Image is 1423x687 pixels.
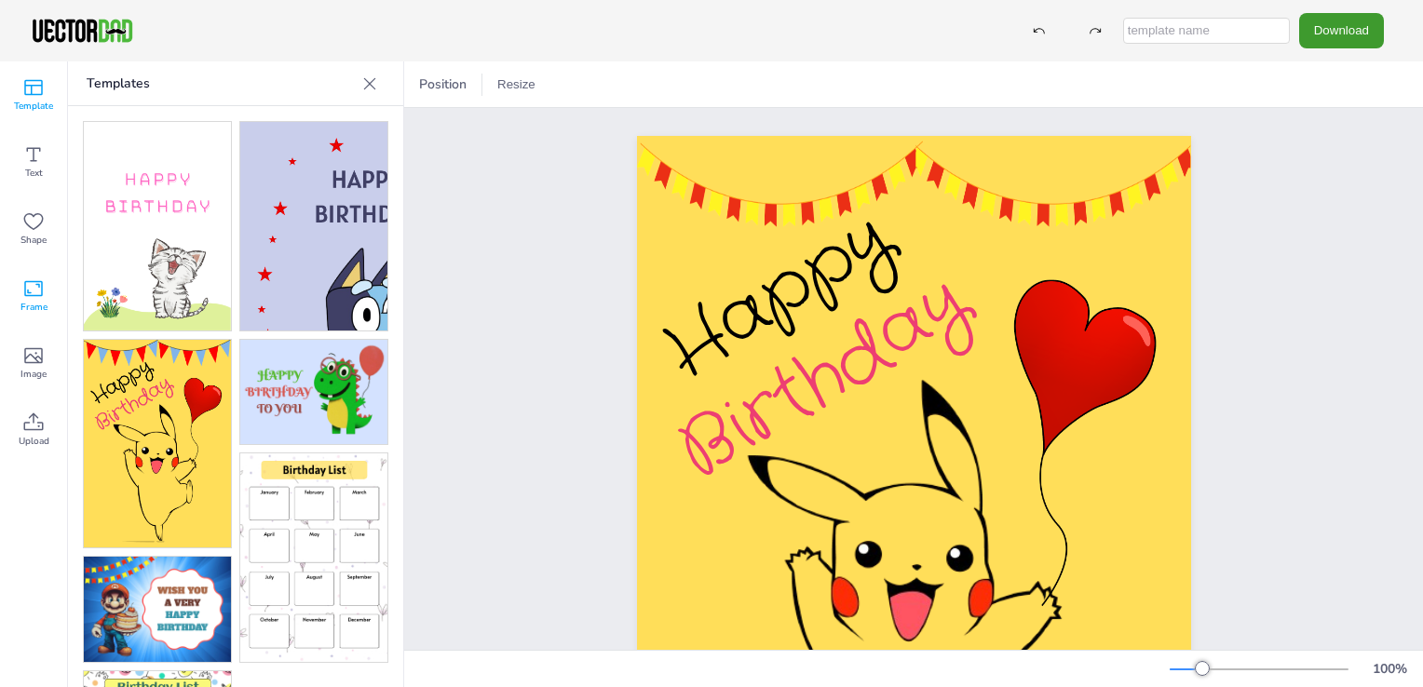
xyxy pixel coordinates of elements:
[30,17,135,45] img: VectorDad-1.png
[240,340,387,445] img: bc4.jpg
[25,166,43,181] span: Text
[1367,660,1412,678] div: 100 %
[1123,18,1290,44] input: template name
[415,75,470,93] span: Position
[240,453,387,662] img: bl1.jpg
[646,189,913,405] span: Happy
[84,557,231,662] img: bc5.jpg
[20,367,47,382] span: Image
[20,233,47,248] span: Shape
[87,61,355,106] p: Templates
[84,122,231,330] img: bc1.jpg
[14,99,53,114] span: Template
[659,251,988,505] span: Birthday
[84,340,231,548] img: bc3.jpg
[20,300,47,315] span: Frame
[240,122,387,330] img: bc2.jpg
[1299,13,1384,47] button: Download
[19,434,49,449] span: Upload
[490,70,543,100] button: Resize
